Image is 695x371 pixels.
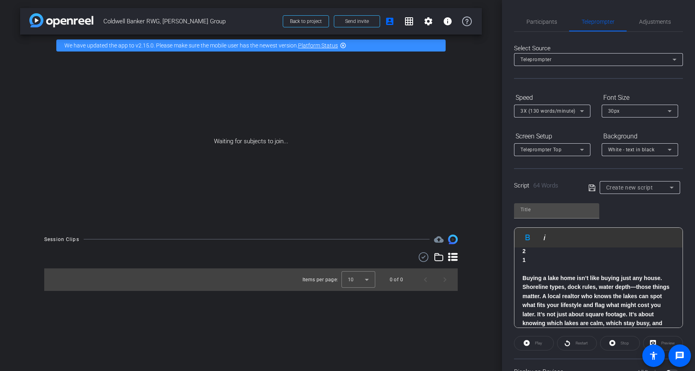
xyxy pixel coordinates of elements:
[522,248,526,254] strong: 2
[526,19,557,25] span: Participants
[434,235,444,244] mat-icon: cloud_upload
[345,18,369,25] span: Send invite
[582,19,615,25] span: Teleprompter
[639,19,671,25] span: Adjustments
[520,205,593,214] input: Title
[520,108,576,114] span: 3X (130 words/minute)
[103,13,278,29] span: Coldwell Banker RWG, [PERSON_NAME] Group
[334,15,380,27] button: Send invite
[340,42,346,49] mat-icon: highlight_off
[302,276,338,284] div: Items per page:
[602,91,678,105] div: Font Size
[602,130,678,143] div: Background
[514,130,590,143] div: Screen Setup
[298,42,338,49] a: Platform Status
[448,235,458,244] img: Session clips
[435,270,454,289] button: Next page
[522,275,670,335] strong: Buying a lake home isn’t like buying just any house. Shoreline types, dock rules, water depth—tho...
[522,257,526,263] strong: 1
[514,91,590,105] div: Speed
[29,13,93,27] img: app-logo
[608,108,620,114] span: 30px
[520,229,535,245] button: Bold (⌘B)
[424,16,433,26] mat-icon: settings
[649,351,658,361] mat-icon: accessibility
[434,235,444,244] span: Destinations for your clips
[606,184,653,191] span: Create new script
[416,270,435,289] button: Previous page
[56,39,446,52] div: We have updated the app to v2.15.0. Please make sure the mobile user has the newest version.
[44,235,79,243] div: Session Clips
[533,182,558,189] span: 64 Words
[520,147,561,153] span: Teleprompter Top
[608,147,655,153] span: White - text in black
[385,16,395,26] mat-icon: account_box
[20,56,482,227] div: Waiting for subjects to join...
[390,276,403,284] div: 0 of 0
[404,16,414,26] mat-icon: grid_on
[675,351,685,361] mat-icon: message
[443,16,452,26] mat-icon: info
[514,181,577,190] div: Script
[514,44,683,53] div: Select Source
[520,57,551,62] span: Teleprompter
[283,15,329,27] button: Back to project
[290,19,322,24] span: Back to project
